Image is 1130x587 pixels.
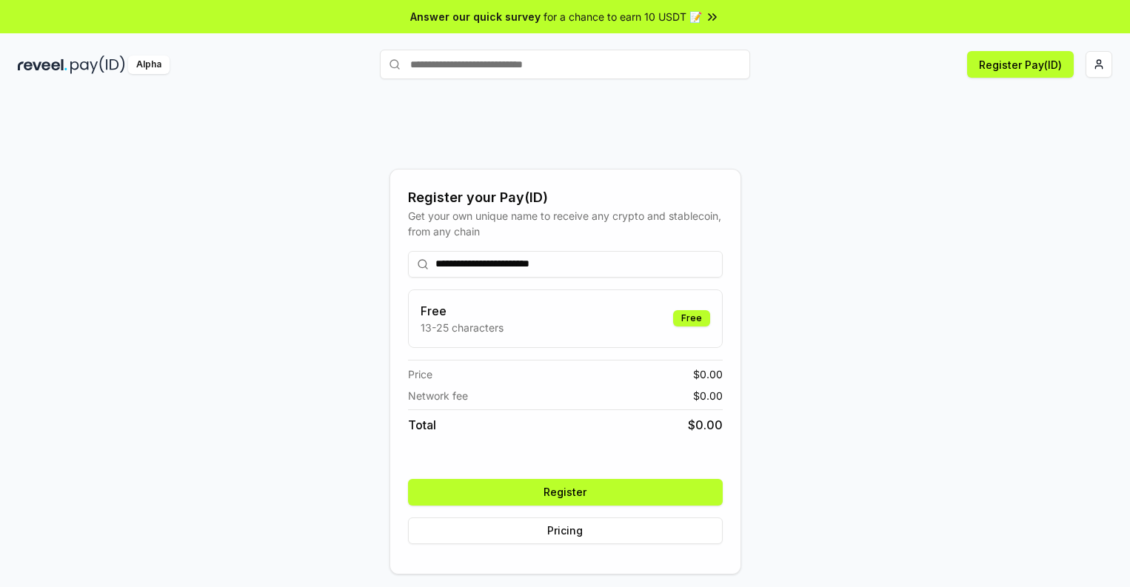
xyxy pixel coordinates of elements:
[693,366,723,382] span: $ 0.00
[408,416,436,434] span: Total
[421,320,504,335] p: 13-25 characters
[408,479,723,506] button: Register
[18,56,67,74] img: reveel_dark
[128,56,170,74] div: Alpha
[967,51,1074,78] button: Register Pay(ID)
[70,56,125,74] img: pay_id
[408,388,468,403] span: Network fee
[408,208,723,239] div: Get your own unique name to receive any crypto and stablecoin, from any chain
[408,366,432,382] span: Price
[693,388,723,403] span: $ 0.00
[421,302,504,320] h3: Free
[688,416,723,434] span: $ 0.00
[673,310,710,326] div: Free
[408,517,723,544] button: Pricing
[410,9,541,24] span: Answer our quick survey
[544,9,702,24] span: for a chance to earn 10 USDT 📝
[408,187,723,208] div: Register your Pay(ID)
